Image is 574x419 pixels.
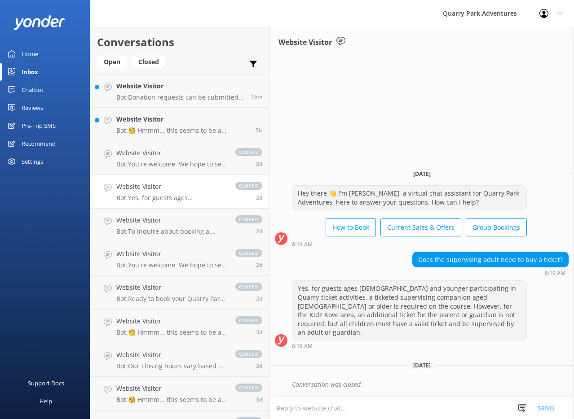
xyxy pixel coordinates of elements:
[466,218,527,236] button: Group Bookings
[413,252,568,267] div: Does the supervising adult need to buy a ticket?
[235,182,262,190] span: closed
[116,182,226,192] h4: Website Visitor
[132,55,166,69] div: Closed
[116,328,226,336] p: Bot: 🧐 Hmmm... this seems to be a question better suited for one of our helpful team members. Fee...
[28,374,64,392] div: Support Docs
[116,350,226,360] h4: Website Visitor
[275,377,569,392] div: 2025-09-08T07:13:12.461
[256,160,262,168] span: Sep 06 2025 10:20am (UTC -07:00) America/Tijuana
[278,37,332,48] h3: Website Visitor
[292,241,527,247] div: Sep 06 2025 08:19am (UTC -07:00) America/Tijuana
[13,15,65,30] img: yonder-white-logo.png
[116,194,226,202] p: Bot: Yes, for guests ages [DEMOGRAPHIC_DATA] and younger participating in Quarry-ticket activitie...
[235,283,262,291] span: closed
[256,396,262,403] span: Sep 04 2025 05:03pm (UTC -07:00) America/Tijuana
[90,141,269,175] a: Website VisitorBot:You're welcome. We hope to see you at [GEOGRAPHIC_DATA] soon!closed2d
[97,55,127,69] div: Open
[116,148,226,158] h4: Website Visitor
[116,227,226,236] p: Bot: To inquire about booking a group trip at [GEOGRAPHIC_DATA] Adventures, please use the Inquir...
[256,328,262,336] span: Sep 04 2025 06:28pm (UTC -07:00) America/Tijuana
[116,215,226,225] h4: Website Visitor
[97,34,262,51] h2: Conversations
[97,57,132,66] a: Open
[116,384,226,393] h4: Website Visitor
[116,127,249,135] p: Bot: 🧐 Hmmm... this seems to be a question better suited for one of our helpful team members. Fee...
[408,170,436,178] span: [DATE]
[90,209,269,242] a: Website VisitorBot:To inquire about booking a group trip at [GEOGRAPHIC_DATA] Adventures, please ...
[408,362,436,369] span: [DATE]
[380,218,461,236] button: Current Sales & Offers
[116,396,226,404] p: Bot: 🧐 Hmmm... this seems to be a question better suited for one of our helpful team members. Fee...
[256,127,262,134] span: Sep 08 2025 05:40am (UTC -07:00) America/Tijuana
[22,63,38,81] div: Inbox
[116,316,226,326] h4: Website Visitor
[256,295,262,302] span: Sep 05 2025 11:58am (UTC -07:00) America/Tijuana
[545,271,565,276] strong: 8:19 AM
[90,377,269,410] a: Website VisitorBot:🧐 Hmmm... this seems to be a question better suited for one of our helpful tea...
[116,283,226,292] h4: Website Visitor
[235,148,262,156] span: closed
[90,175,269,209] a: Website VisitorBot:Yes, for guests ages [DEMOGRAPHIC_DATA] and younger participating in Quarry-ti...
[412,270,569,276] div: Sep 06 2025 08:19am (UTC -07:00) America/Tijuana
[116,93,244,101] p: Bot: Donation requests can be submitted online through our website at [URL][DOMAIN_NAME].
[90,242,269,276] a: Website VisitorBot:You're welcome. We hope to see you at [GEOGRAPHIC_DATA] soon!closed2d
[292,377,569,392] div: Conversation was closed.
[235,350,262,358] span: closed
[116,160,226,168] p: Bot: You're welcome. We hope to see you at [GEOGRAPHIC_DATA] soon!
[90,343,269,377] a: Website VisitorBot:Our closing hours vary based on reservations and season. In summer, we are ope...
[22,135,56,153] div: Recommend
[292,242,313,247] strong: 8:19 AM
[235,316,262,324] span: closed
[22,45,38,63] div: Home
[256,362,262,370] span: Sep 04 2025 05:37pm (UTC -07:00) America/Tijuana
[292,281,526,340] div: Yes, for guests ages [DEMOGRAPHIC_DATA] and younger participating in Quarry-ticket activities, a ...
[22,81,44,99] div: Chatbot
[22,153,43,170] div: Settings
[235,384,262,392] span: closed
[116,114,249,124] h4: Website Visitor
[22,117,56,135] div: Pre-Trip SMS
[90,74,269,108] a: Website VisitorBot:Donation requests can be submitted online through our website at [URL][DOMAIN_...
[256,227,262,235] span: Sep 06 2025 08:19am (UTC -07:00) America/Tijuana
[292,186,526,209] div: Hey there 👋 I'm [PERSON_NAME], a virtual chat assistant for Quarry Park Adventures, here to answe...
[116,362,226,370] p: Bot: Our closing hours vary based on reservations and season. In summer, we are open until 8:30 p...
[90,276,269,310] a: Website VisitorBot:Ready to book your Quarry Park adventure? Simply check live availability and b...
[90,108,269,141] a: Website VisitorBot:🧐 Hmmm... this seems to be a question better suited for one of our helpful tea...
[116,261,226,269] p: Bot: You're welcome. We hope to see you at [GEOGRAPHIC_DATA] soon!
[40,392,52,410] div: Help
[116,81,244,91] h4: Website Visitor
[116,249,226,259] h4: Website Visitor
[256,194,262,201] span: Sep 06 2025 08:19am (UTC -07:00) America/Tijuana
[292,343,527,349] div: Sep 06 2025 08:19am (UTC -07:00) America/Tijuana
[235,215,262,223] span: closed
[292,344,313,349] strong: 8:19 AM
[256,261,262,269] span: Sep 05 2025 09:26pm (UTC -07:00) America/Tijuana
[22,99,43,117] div: Reviews
[235,249,262,257] span: closed
[132,57,170,66] a: Closed
[251,93,262,100] span: Sep 08 2025 11:21am (UTC -07:00) America/Tijuana
[116,295,226,303] p: Bot: Ready to book your Quarry Park adventure? Simply check live availability and book online thr...
[326,218,376,236] button: How to Book
[90,310,269,343] a: Website VisitorBot:🧐 Hmmm... this seems to be a question better suited for one of our helpful tea...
